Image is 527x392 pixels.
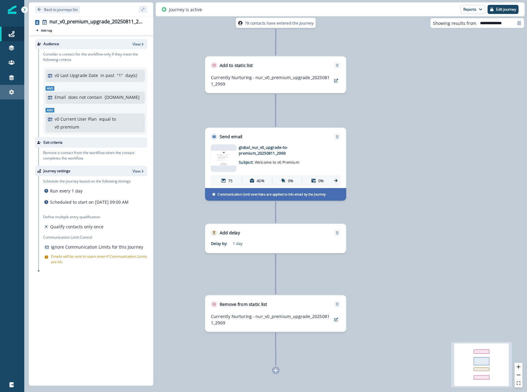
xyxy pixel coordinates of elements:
span: And [46,108,54,112]
p: Delay by: [211,240,233,246]
p: Remove from static list [220,301,267,307]
p: Communication Limit Control [43,235,147,240]
button: Edit journey [488,5,519,14]
p: Emails will be sent to users even if Communication Limits are hit. [51,254,147,265]
p: Communication Limit overrides are applied to this email by the Journey [218,192,326,197]
p: Subject: [239,156,307,165]
p: Edit journey [496,7,516,12]
p: Email [55,94,66,100]
img: Inflection [8,5,16,14]
p: View [133,169,140,174]
p: Scheduled to start on [DATE] 09:00 AM [50,199,129,205]
div: Add to static listRemoveCurrently Nurturing - nur_v0_premium_upgrade_20250811_2969preview [205,56,346,93]
p: Add delay [220,230,240,236]
button: zoom in [515,363,522,371]
p: Run every 1 day [50,188,83,194]
p: 0% [318,178,324,183]
p: 1 day [233,240,301,246]
p: 40% [257,178,264,183]
div: Remove from static listRemoveCurrently Nurturing - nur_v0_premium_upgrade_20250811_2969preview [205,295,346,332]
button: zoom out [515,371,522,379]
button: View [133,169,145,174]
p: Showing results from [433,20,476,26]
p: Qualify contacts only once [50,223,103,230]
p: Journey is active [169,6,202,13]
div: 78 contacts have entered the journey [223,18,329,28]
p: v0 Last Upgrade Date [55,72,98,79]
p: Exit criteria [43,140,62,145]
p: Back to journeys list [44,7,78,12]
p: Schedule the journey based on the following timings [43,179,131,184]
p: Consider a contact for the workflow only if they meet the following criteria [43,52,147,62]
button: View [133,42,145,47]
p: " 1 " [117,72,123,79]
p: 78 contacts have entered the journey [245,20,313,26]
p: v0 premium [55,124,79,130]
p: Remove a contact from the workflow when the contact completes the workflow [43,150,147,161]
div: Send emailRemoveemail asset unavailableglobal_nur_v0_upgrade-to-premium_20250811_2969Subject: Wel... [205,128,346,201]
p: v0 Current User Plan [55,116,97,122]
p: Define multiple entry qualification [43,214,105,220]
p: Add tag [41,28,52,32]
img: email asset unavailable [211,151,236,165]
button: Go back [35,6,80,13]
div: Add delayRemoveDelay by:1 day [205,224,346,253]
p: Journey settings [43,168,70,174]
span: And [46,86,54,91]
p: 0% [288,178,293,183]
div: nur_v0_premium_upgrade_20250811_2969 [49,19,145,25]
p: 75 [228,178,232,183]
p: Add to static list [220,62,253,69]
button: fit view [515,379,522,387]
p: Ignore Communication Limits for this Journey [51,244,143,250]
button: sidebar collapse toggle [139,6,147,13]
p: day(s) [125,72,137,79]
p: in past [100,72,114,79]
span: Welcome to v0 Premium [255,159,299,165]
p: Audience [43,41,59,47]
p: Currently Nurturing - nur_v0_premium_upgrade_20250811_2969 [211,74,329,87]
button: Reports [461,5,485,14]
p: equal to [99,116,116,122]
p: does not contain [68,94,102,100]
p: global_nur_v0_upgrade-to-premium_20250811_2969 [239,144,327,156]
p: [DOMAIN_NAME] [105,94,140,100]
p: View [133,42,140,47]
button: Add tag [35,28,53,33]
button: preview [332,315,340,323]
p: Send email [220,133,242,140]
button: preview [332,77,340,85]
p: Currently Nurturing - nur_v0_premium_upgrade_20250811_2969 [211,313,329,326]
